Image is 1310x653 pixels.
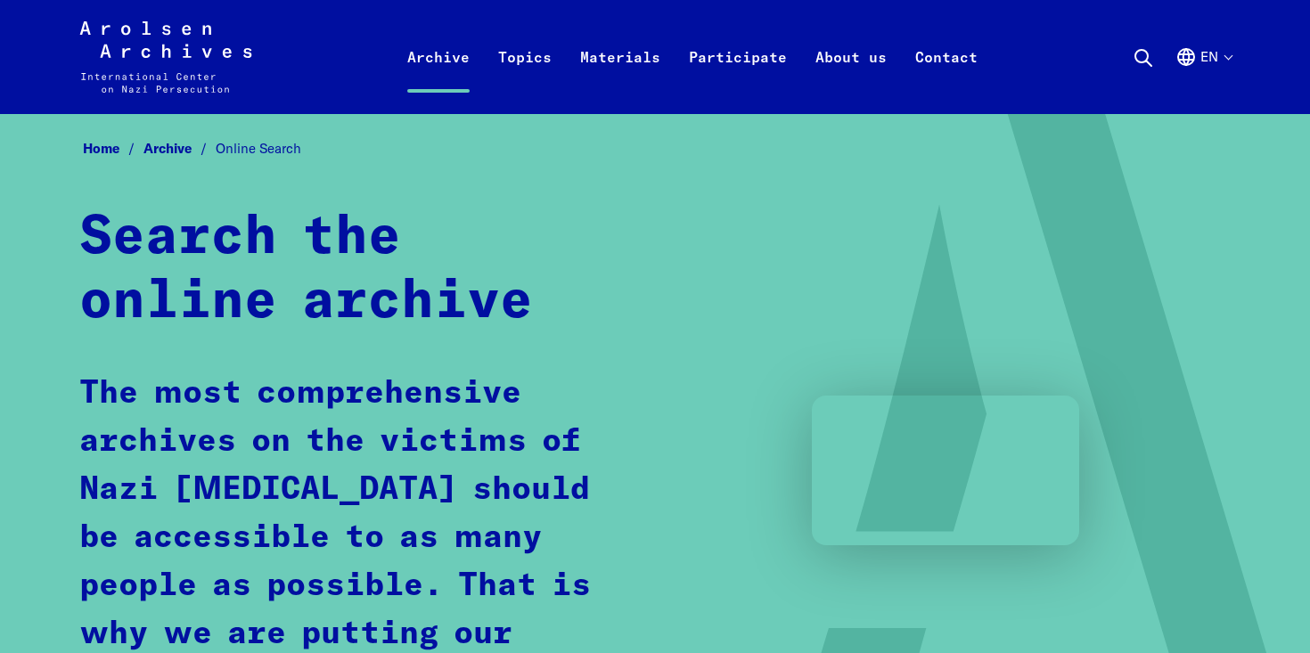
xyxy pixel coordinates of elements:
[79,135,1232,163] nav: Breadcrumb
[393,43,484,114] a: Archive
[484,43,566,114] a: Topics
[1175,46,1232,110] button: English, language selection
[79,211,533,329] strong: Search the online archive
[216,140,301,157] span: Online Search
[566,43,675,114] a: Materials
[393,21,992,93] nav: Primary
[83,140,143,157] a: Home
[675,43,801,114] a: Participate
[143,140,216,157] a: Archive
[901,43,992,114] a: Contact
[801,43,901,114] a: About us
